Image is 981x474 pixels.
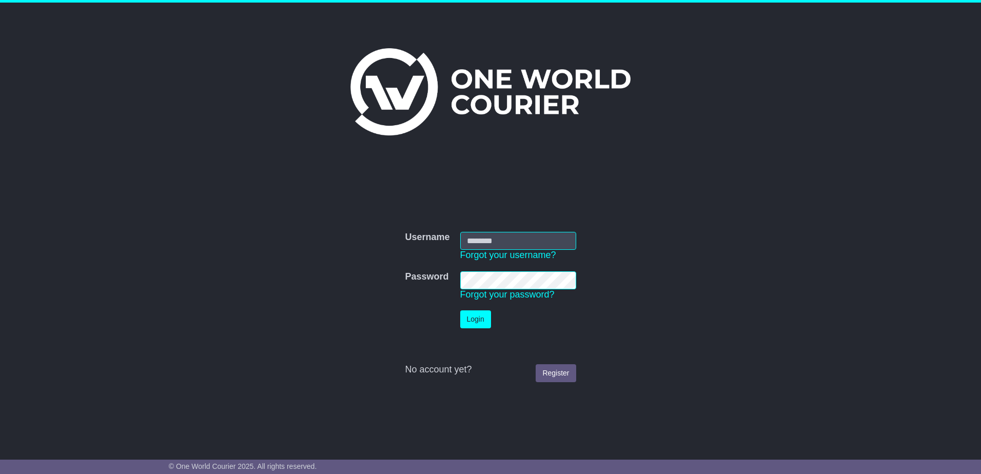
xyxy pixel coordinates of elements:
button: Login [460,310,491,328]
label: Username [405,232,449,243]
a: Forgot your password? [460,289,555,300]
a: Forgot your username? [460,250,556,260]
img: One World [350,48,631,135]
label: Password [405,271,448,283]
span: © One World Courier 2025. All rights reserved. [169,462,317,470]
div: No account yet? [405,364,576,376]
a: Register [536,364,576,382]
